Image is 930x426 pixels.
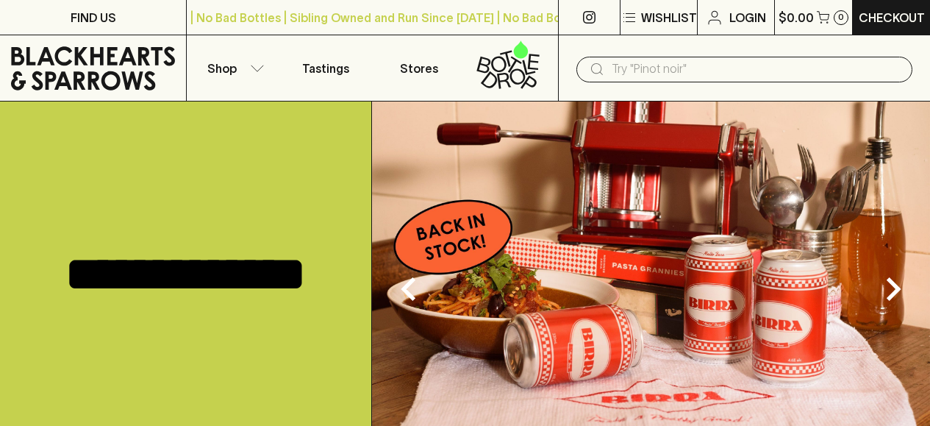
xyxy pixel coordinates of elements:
[838,13,844,21] p: 0
[859,9,925,26] p: Checkout
[373,35,465,101] a: Stores
[71,9,116,26] p: FIND US
[379,260,438,319] button: Previous
[779,9,814,26] p: $0.00
[400,60,438,77] p: Stores
[641,9,697,26] p: Wishlist
[864,260,923,319] button: Next
[612,57,901,81] input: Try "Pinot noir"
[187,35,279,101] button: Shop
[279,35,372,101] a: Tastings
[207,60,237,77] p: Shop
[729,9,766,26] p: Login
[302,60,349,77] p: Tastings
